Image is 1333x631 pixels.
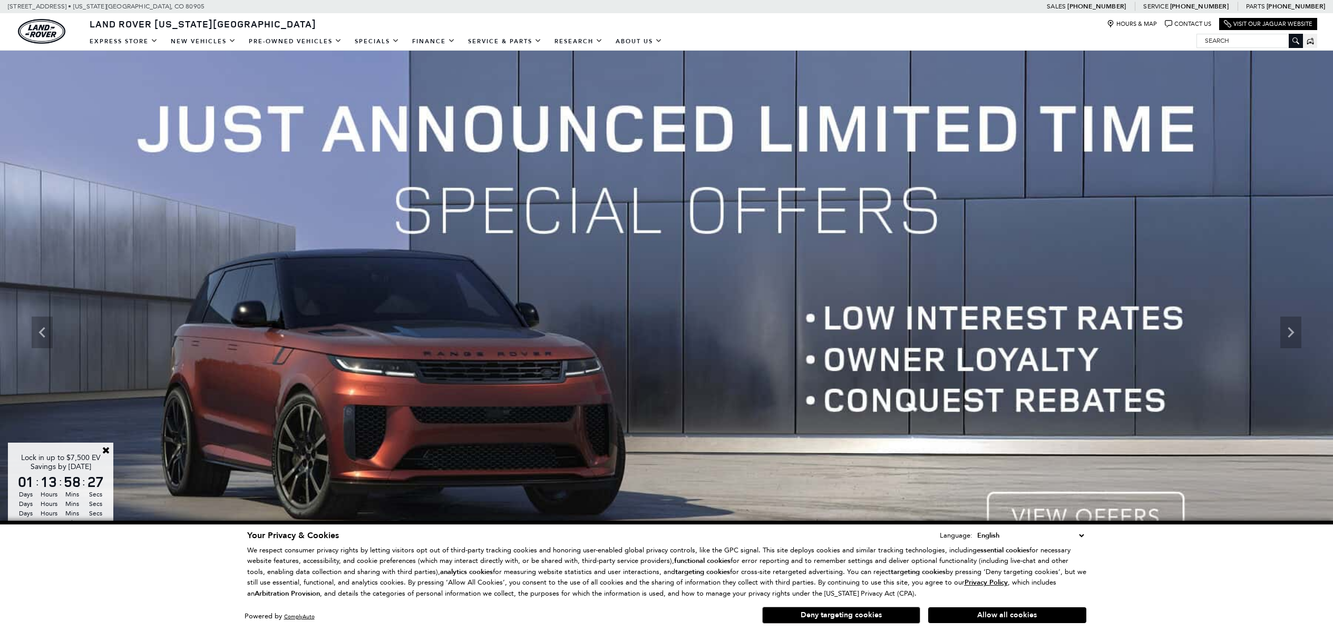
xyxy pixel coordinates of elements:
a: Visit Our Jaguar Website [1224,20,1312,28]
span: Days [16,509,36,518]
div: Language: [940,532,972,539]
a: Hours & Map [1107,20,1157,28]
a: [PHONE_NUMBER] [1267,2,1325,11]
span: Days [16,518,36,528]
strong: Arbitration Provision [255,589,320,598]
span: Mins [62,518,82,528]
span: : [82,474,85,490]
span: 13 [39,474,59,489]
span: Hours [39,518,59,528]
a: Land Rover [US_STATE][GEOGRAPHIC_DATA] [83,17,323,30]
span: Parts [1246,3,1265,10]
input: Search [1197,34,1302,47]
nav: Main Navigation [83,32,669,51]
span: Hours [39,499,59,509]
span: Hours [39,490,59,499]
span: : [59,474,62,490]
span: Hours [39,509,59,518]
span: Mins [62,490,82,499]
span: 01 [16,474,36,489]
a: Close [101,445,111,455]
a: Service & Parts [462,32,548,51]
span: Secs [85,518,105,528]
p: We respect consumer privacy rights by letting visitors opt out of third-party tracking cookies an... [247,545,1086,599]
div: Previous [32,317,53,348]
a: Specials [348,32,406,51]
a: About Us [609,32,669,51]
span: Mins [62,509,82,518]
a: [STREET_ADDRESS] • [US_STATE][GEOGRAPHIC_DATA], CO 80905 [8,3,205,10]
a: Pre-Owned Vehicles [242,32,348,51]
span: 27 [85,474,105,489]
span: Sales [1047,3,1066,10]
a: ComplyAuto [284,613,315,620]
span: Days [16,499,36,509]
div: Powered by [245,613,315,620]
span: 58 [62,474,82,489]
a: land-rover [18,19,65,44]
img: Land Rover [18,19,65,44]
a: Finance [406,32,462,51]
u: Privacy Policy [965,578,1008,587]
strong: functional cookies [674,556,731,566]
span: Service [1143,3,1168,10]
strong: targeting cookies [891,567,946,577]
a: Contact Us [1165,20,1211,28]
strong: targeting cookies [675,567,730,577]
a: [PHONE_NUMBER] [1067,2,1126,11]
span: Lock in up to $7,500 EV Savings by [DATE] [21,453,101,471]
a: Research [548,32,609,51]
button: Deny targeting cookies [762,607,920,624]
a: New Vehicles [164,32,242,51]
div: Next [1280,317,1301,348]
span: Secs [85,499,105,509]
a: EXPRESS STORE [83,32,164,51]
span: Land Rover [US_STATE][GEOGRAPHIC_DATA] [90,17,316,30]
span: Your Privacy & Cookies [247,530,339,541]
span: Days [16,490,36,499]
span: Secs [85,509,105,518]
span: Secs [85,490,105,499]
strong: essential cookies [977,546,1029,555]
strong: analytics cookies [440,567,493,577]
a: [PHONE_NUMBER] [1170,2,1229,11]
select: Language Select [975,530,1086,541]
span: : [36,474,39,490]
a: Privacy Policy [965,578,1008,586]
button: Allow all cookies [928,607,1086,623]
span: Mins [62,499,82,509]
